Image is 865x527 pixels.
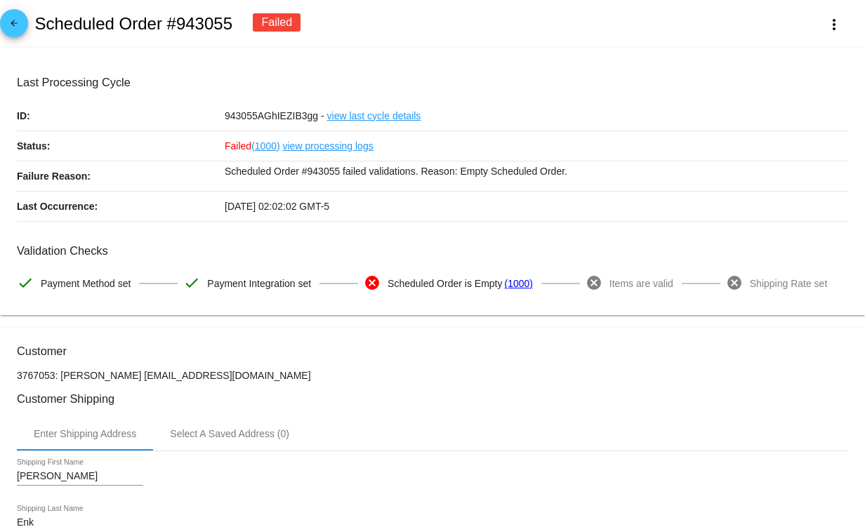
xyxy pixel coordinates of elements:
[251,131,279,161] a: (1000)
[327,101,421,131] a: view last cycle details
[34,428,136,439] div: Enter Shipping Address
[17,274,34,291] mat-icon: check
[34,14,232,34] h2: Scheduled Order #943055
[170,428,289,439] div: Select A Saved Address (0)
[17,370,848,381] p: 3767053: [PERSON_NAME] [EMAIL_ADDRESS][DOMAIN_NAME]
[750,269,828,298] span: Shipping Rate set
[17,101,225,131] p: ID:
[609,269,673,298] span: Items are valid
[17,345,848,358] h3: Customer
[586,274,602,291] mat-icon: cancel
[17,161,225,191] p: Failure Reason:
[826,16,843,33] mat-icon: more_vert
[225,161,848,181] p: Scheduled Order #943055 failed validations. Reason: Empty Scheduled Order.
[283,131,374,161] a: view processing logs
[17,244,848,258] h3: Validation Checks
[17,131,225,161] p: Status:
[17,392,848,406] h3: Customer Shipping
[364,274,381,291] mat-icon: cancel
[225,110,324,121] span: 943055AGhIEZIB3gg -
[225,201,329,212] span: [DATE] 02:02:02 GMT-5
[17,192,225,221] p: Last Occurrence:
[253,13,301,32] div: Failed
[225,140,280,152] span: Failed
[504,269,532,298] a: (1000)
[41,269,131,298] span: Payment Method set
[726,274,743,291] mat-icon: cancel
[6,18,22,35] mat-icon: arrow_back
[388,269,502,298] span: Scheduled Order is Empty
[17,471,143,482] input: Shipping First Name
[17,76,848,89] h3: Last Processing Cycle
[183,274,200,291] mat-icon: check
[207,269,311,298] span: Payment Integration set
